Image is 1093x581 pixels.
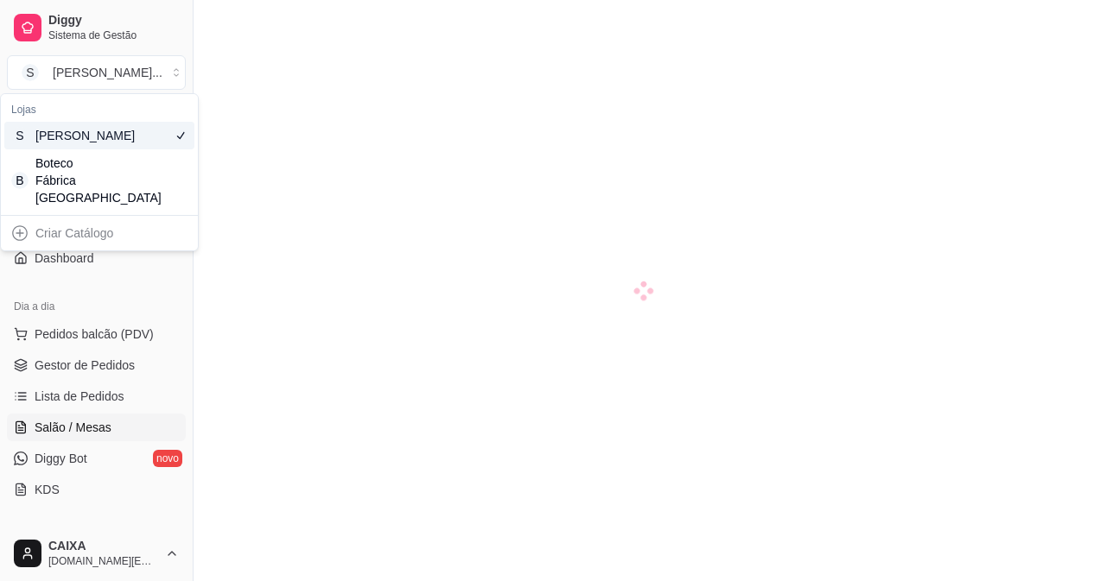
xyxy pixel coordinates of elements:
div: Lojas [4,98,194,122]
div: Suggestions [1,216,198,250]
button: Select a team [7,55,186,90]
span: Diggy [48,13,179,28]
a: Salão / Mesas [7,414,186,441]
span: S [22,64,39,81]
span: [DOMAIN_NAME][EMAIL_ADDRESS][DOMAIN_NAME] [48,554,158,568]
a: KDS [7,476,186,503]
div: Boteco Fábrica [GEOGRAPHIC_DATA] [35,155,113,206]
span: Sistema de Gestão [48,28,179,42]
button: Pedidos balcão (PDV) [7,320,186,348]
span: S [11,127,29,144]
span: Diggy Bot [35,450,87,467]
div: Suggestions [1,94,198,215]
span: Lista de Pedidos [35,388,124,405]
span: CAIXA [48,539,158,554]
span: Pedidos balcão (PDV) [35,325,154,343]
a: Diggy Botnovo [7,445,186,472]
span: Dashboard [35,249,94,267]
div: [PERSON_NAME] ... [53,64,162,81]
span: B [11,172,29,189]
div: Dia a dia [7,293,186,320]
a: DiggySistema de Gestão [7,7,186,48]
a: Lista de Pedidos [7,382,186,410]
button: CAIXA[DOMAIN_NAME][EMAIL_ADDRESS][DOMAIN_NAME] [7,533,186,574]
div: Catálogo [7,524,186,552]
a: Dashboard [7,244,186,272]
div: [PERSON_NAME] [35,127,113,144]
span: KDS [35,481,60,498]
span: Salão / Mesas [35,419,111,436]
a: Gestor de Pedidos [7,351,186,379]
span: Gestor de Pedidos [35,357,135,374]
